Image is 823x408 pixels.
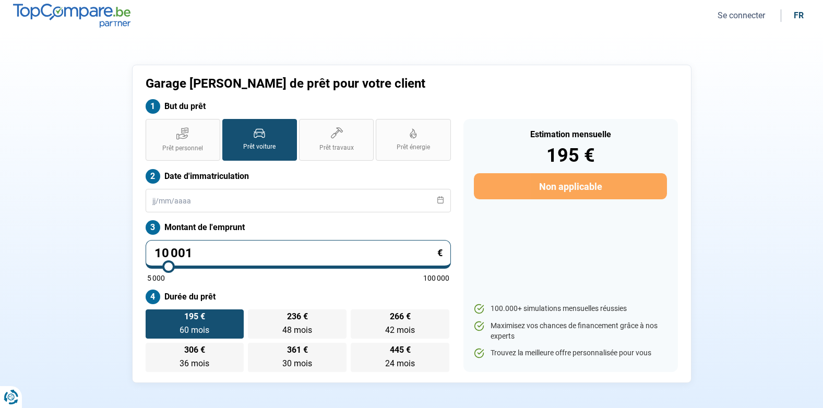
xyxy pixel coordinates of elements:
[437,248,443,258] span: €
[319,143,354,152] span: Prêt travaux
[146,99,451,114] label: But du prêt
[474,348,666,358] li: Trouvez la meilleure offre personnalisée pour vous
[714,10,768,21] button: Se connecter
[385,325,415,335] span: 42 mois
[390,313,411,321] span: 266 €
[397,143,430,152] span: Prêt énergie
[474,130,666,139] div: Estimation mensuelle
[180,325,209,335] span: 60 mois
[474,304,666,314] li: 100.000+ simulations mensuelles réussies
[13,4,130,27] img: TopCompare.be
[287,346,308,354] span: 361 €
[146,220,451,235] label: Montant de l'emprunt
[147,274,165,282] span: 5 000
[184,346,205,354] span: 306 €
[287,313,308,321] span: 236 €
[282,325,312,335] span: 48 mois
[162,144,203,153] span: Prêt personnel
[146,290,451,304] label: Durée du prêt
[243,142,276,151] span: Prêt voiture
[146,169,451,184] label: Date d'immatriculation
[146,189,451,212] input: jj/mm/aaaa
[794,10,804,20] div: fr
[146,76,542,91] h1: Garage [PERSON_NAME] de prêt pour votre client
[385,358,415,368] span: 24 mois
[474,321,666,341] li: Maximisez vos chances de financement grâce à nos experts
[184,313,205,321] span: 195 €
[474,146,666,165] div: 195 €
[423,274,449,282] span: 100 000
[474,173,666,199] button: Non applicable
[390,346,411,354] span: 445 €
[282,358,312,368] span: 30 mois
[180,358,209,368] span: 36 mois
